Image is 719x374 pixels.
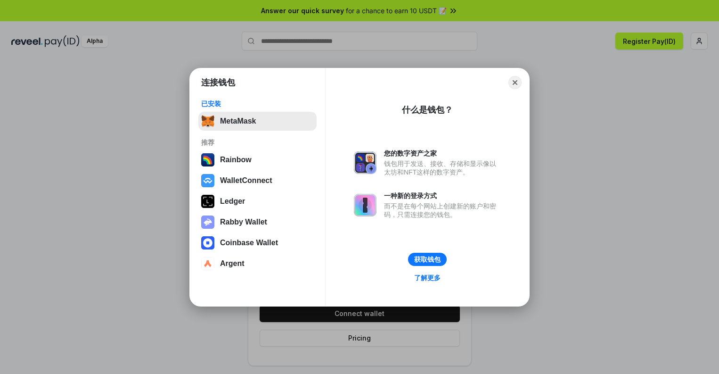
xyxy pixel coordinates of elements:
div: 已安装 [201,100,314,108]
img: svg+xml,%3Csvg%20width%3D%2228%22%20height%3D%2228%22%20viewBox%3D%220%200%2028%2028%22%20fill%3D... [201,236,214,249]
button: 获取钱包 [408,253,447,266]
img: svg+xml,%3Csvg%20xmlns%3D%22http%3A%2F%2Fwww.w3.org%2F2000%2Fsvg%22%20width%3D%2228%22%20height%3... [201,195,214,208]
button: Ledger [198,192,317,211]
div: MetaMask [220,117,256,125]
button: Rainbow [198,150,317,169]
div: 而不是在每个网站上创建新的账户和密码，只需连接您的钱包。 [384,202,501,219]
img: svg+xml,%3Csvg%20xmlns%3D%22http%3A%2F%2Fwww.w3.org%2F2000%2Fsvg%22%20fill%3D%22none%22%20viewBox... [354,151,376,174]
div: Coinbase Wallet [220,239,278,247]
button: Rabby Wallet [198,213,317,232]
img: svg+xml,%3Csvg%20fill%3D%22none%22%20height%3D%2233%22%20viewBox%3D%220%200%2035%2033%22%20width%... [201,115,214,128]
img: svg+xml,%3Csvg%20width%3D%2228%22%20height%3D%2228%22%20viewBox%3D%220%200%2028%2028%22%20fill%3D... [201,257,214,270]
a: 了解更多 [409,272,446,284]
div: Rabby Wallet [220,218,267,226]
div: 了解更多 [414,274,441,282]
div: Argent [220,259,245,268]
img: svg+xml,%3Csvg%20xmlns%3D%22http%3A%2F%2Fwww.w3.org%2F2000%2Fsvg%22%20fill%3D%22none%22%20viewBox... [201,216,214,229]
div: 推荐 [201,138,314,147]
img: svg+xml,%3Csvg%20width%3D%2228%22%20height%3D%2228%22%20viewBox%3D%220%200%2028%2028%22%20fill%3D... [201,174,214,187]
div: 什么是钱包？ [402,104,453,116]
button: Coinbase Wallet [198,233,317,252]
img: svg+xml,%3Csvg%20xmlns%3D%22http%3A%2F%2Fwww.w3.org%2F2000%2Fsvg%22%20fill%3D%22none%22%20viewBox... [354,194,376,216]
div: Ledger [220,197,245,206]
div: 获取钱包 [414,255,441,264]
div: 一种新的登录方式 [384,191,501,200]
div: 钱包用于发送、接收、存储和显示像以太坊和NFT这样的数字资产。 [384,159,501,176]
h1: 连接钱包 [201,77,235,88]
div: WalletConnect [220,176,272,185]
div: Rainbow [220,156,252,164]
button: Argent [198,254,317,273]
button: Close [508,76,522,89]
img: svg+xml,%3Csvg%20width%3D%22120%22%20height%3D%22120%22%20viewBox%3D%220%200%20120%20120%22%20fil... [201,153,214,166]
div: 您的数字资产之家 [384,149,501,158]
button: MetaMask [198,112,317,131]
button: WalletConnect [198,171,317,190]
